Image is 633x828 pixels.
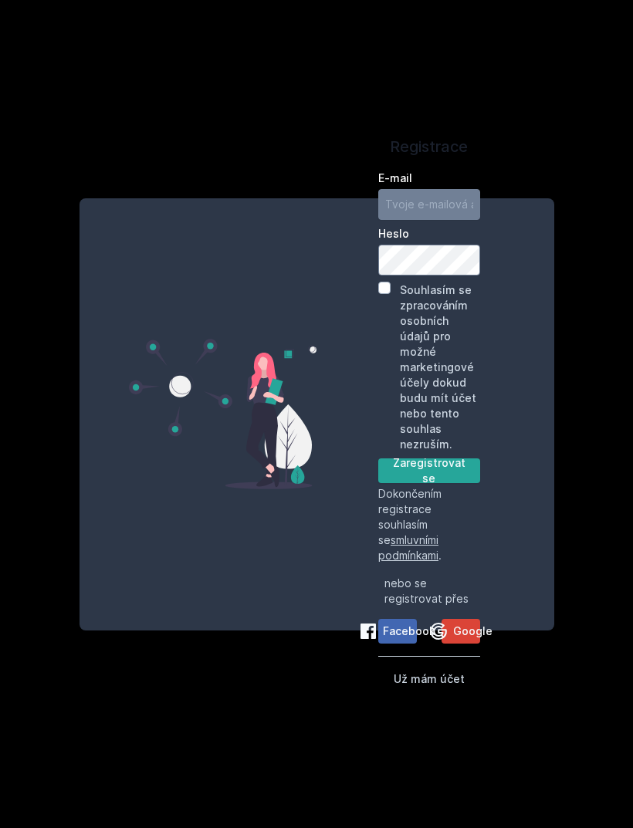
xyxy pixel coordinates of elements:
button: Zaregistrovat se [378,458,480,483]
input: Tvoje e-mailová adresa [378,189,480,220]
button: Už mám účet [394,669,465,688]
button: Facebook [378,619,417,644]
h1: Registrace [378,135,480,158]
span: Google [453,624,493,639]
label: Souhlasím se zpracováním osobních údajů pro možné marketingové účely dokud budu mít účet nebo ten... [400,283,476,451]
p: Dokončením registrace souhlasím se . [378,486,480,563]
span: Už mám účet [394,672,465,685]
label: E-mail [378,171,480,186]
a: smluvními podmínkami [378,533,438,562]
label: Heslo [378,226,480,242]
span: nebo se registrovat přes [384,576,474,607]
span: Facebook [383,624,435,639]
button: Google [442,619,480,644]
